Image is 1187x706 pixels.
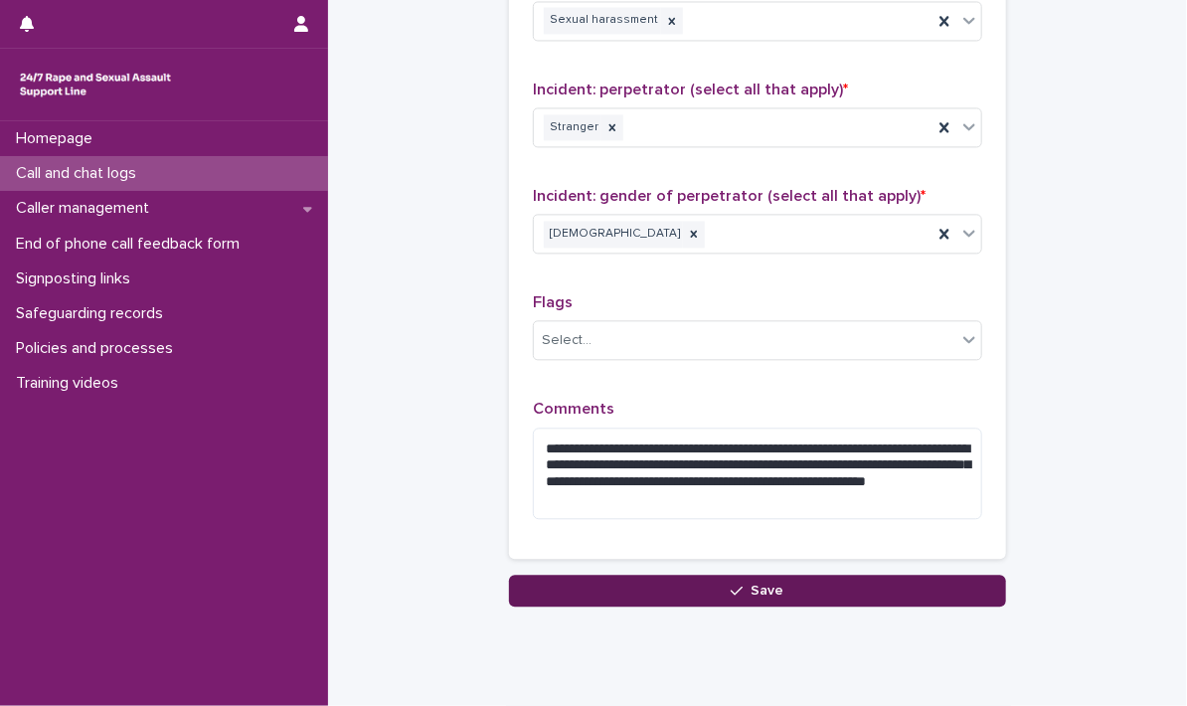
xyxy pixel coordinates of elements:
div: Select... [542,330,592,351]
div: Stranger [544,114,601,141]
button: Save [509,575,1006,607]
div: [DEMOGRAPHIC_DATA] [544,221,683,248]
p: End of phone call feedback form [8,235,255,254]
p: Homepage [8,129,108,148]
span: Incident: perpetrator (select all that apply) [533,82,848,97]
span: Comments [533,401,614,417]
p: Call and chat logs [8,164,152,183]
span: Save [752,584,784,598]
span: Flags [533,294,573,310]
p: Training videos [8,374,134,393]
p: Policies and processes [8,339,189,358]
div: Sexual harassment [544,7,661,34]
p: Signposting links [8,269,146,288]
img: rhQMoQhaT3yELyF149Cw [16,65,175,104]
p: Safeguarding records [8,304,179,323]
p: Caller management [8,199,165,218]
span: Incident: gender of perpetrator (select all that apply) [533,188,926,204]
